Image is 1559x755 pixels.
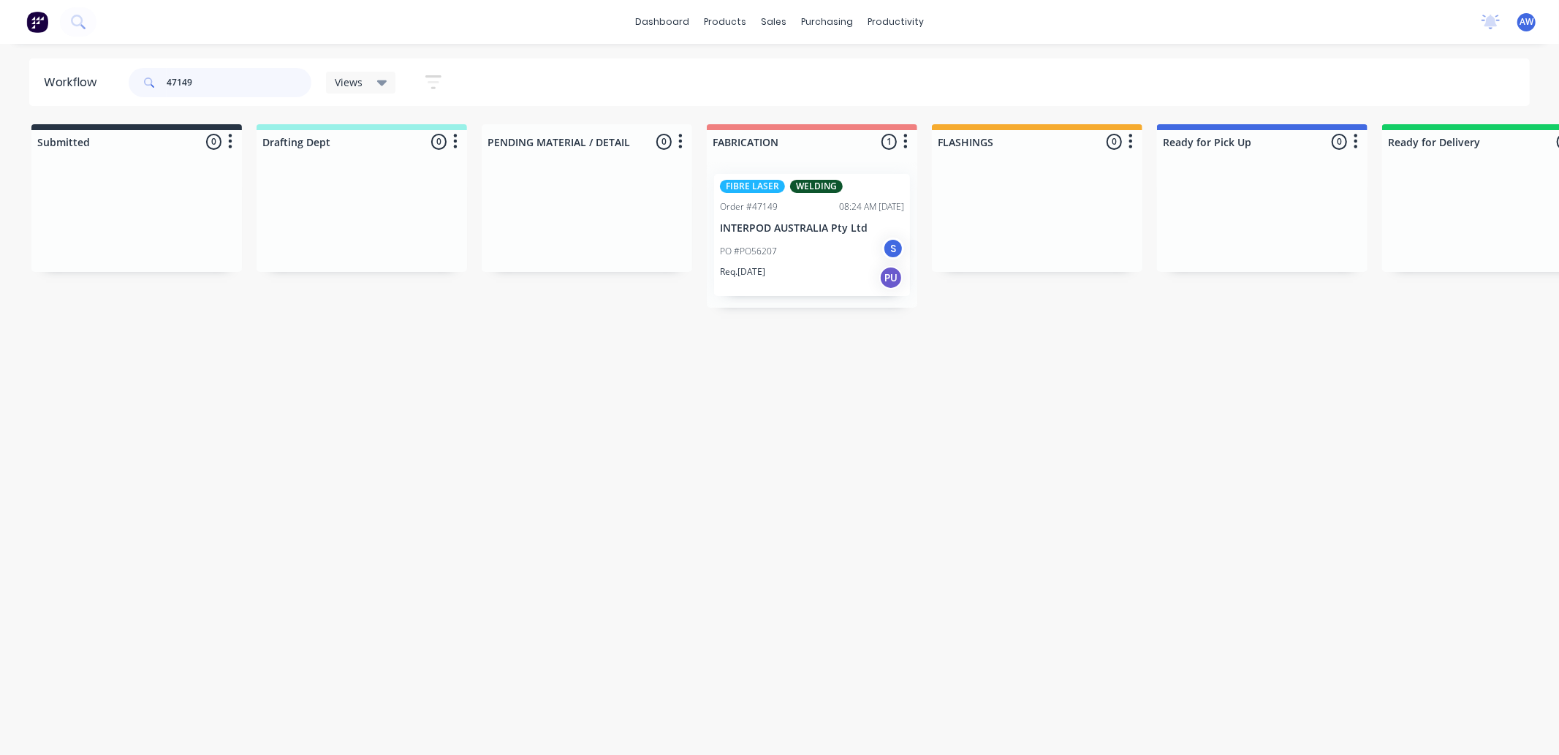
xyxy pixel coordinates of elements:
[882,238,904,259] div: S
[1520,15,1533,29] span: AW
[697,11,754,33] div: products
[754,11,794,33] div: sales
[167,68,311,97] input: Search for orders...
[860,11,931,33] div: productivity
[628,11,697,33] a: dashboard
[720,222,904,235] p: INTERPOD AUSTRALIA Pty Ltd
[714,174,910,296] div: FIBRE LASERWELDINGOrder #4714908:24 AM [DATE]INTERPOD AUSTRALIA Pty LtdPO #PO56207SReq.[DATE]PU
[720,180,785,193] div: FIBRE LASER
[720,245,777,258] p: PO #PO56207
[26,11,48,33] img: Factory
[794,11,860,33] div: purchasing
[335,75,363,90] span: Views
[790,180,843,193] div: WELDING
[879,266,903,289] div: PU
[839,200,904,213] div: 08:24 AM [DATE]
[720,200,778,213] div: Order #47149
[720,265,765,278] p: Req. [DATE]
[44,74,104,91] div: Workflow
